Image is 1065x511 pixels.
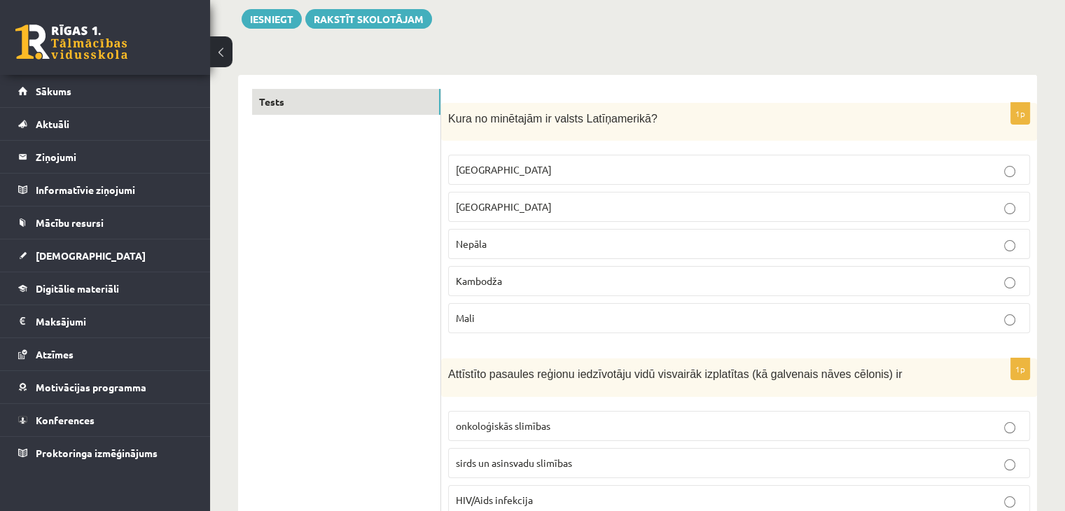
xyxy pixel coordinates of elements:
[15,24,127,59] a: Rīgas 1. Tālmācības vidusskola
[448,368,902,380] span: Attīstīto pasaules reģionu iedzīvotāju vidū visvairāk izplatītas (kā galvenais nāves cēlonis) ir
[456,163,552,176] span: [GEOGRAPHIC_DATA]
[18,75,193,107] a: Sākums
[305,9,432,29] a: Rakstīt skolotājam
[18,371,193,403] a: Motivācijas programma
[18,437,193,469] a: Proktoringa izmēģinājums
[18,174,193,206] a: Informatīvie ziņojumi
[36,282,119,295] span: Digitālie materiāli
[456,493,533,506] span: HIV/Aids infekcija
[1004,240,1015,251] input: Nepāla
[1004,203,1015,214] input: [GEOGRAPHIC_DATA]
[36,348,74,360] span: Atzīmes
[36,118,69,130] span: Aktuāli
[456,311,475,324] span: Mali
[18,272,193,304] a: Digitālie materiāli
[456,274,502,287] span: Kambodža
[18,404,193,436] a: Konferences
[1004,459,1015,470] input: sirds un asinsvadu slimības
[36,414,95,426] span: Konferences
[456,200,552,213] span: [GEOGRAPHIC_DATA]
[448,113,657,125] span: Kura no minētajām ir valsts Latīņamerikā?
[36,305,193,337] legend: Maksājumi
[252,89,440,115] a: Tests
[18,206,193,239] a: Mācību resursi
[456,456,572,469] span: sirds un asinsvadu slimības
[36,141,193,173] legend: Ziņojumi
[36,381,146,393] span: Motivācijas programma
[456,237,487,250] span: Nepāla
[36,85,71,97] span: Sākums
[36,216,104,229] span: Mācību resursi
[1004,314,1015,325] input: Mali
[18,141,193,173] a: Ziņojumi
[18,305,193,337] a: Maksājumi
[36,447,158,459] span: Proktoringa izmēģinājums
[1010,358,1030,380] p: 1p
[1004,166,1015,177] input: [GEOGRAPHIC_DATA]
[1010,102,1030,125] p: 1p
[1004,496,1015,507] input: HIV/Aids infekcija
[456,419,550,432] span: onkoloģiskās slimības
[242,9,302,29] button: Iesniegt
[36,249,146,262] span: [DEMOGRAPHIC_DATA]
[36,174,193,206] legend: Informatīvie ziņojumi
[1004,277,1015,288] input: Kambodža
[18,239,193,272] a: [DEMOGRAPHIC_DATA]
[18,108,193,140] a: Aktuāli
[18,338,193,370] a: Atzīmes
[1004,422,1015,433] input: onkoloģiskās slimības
